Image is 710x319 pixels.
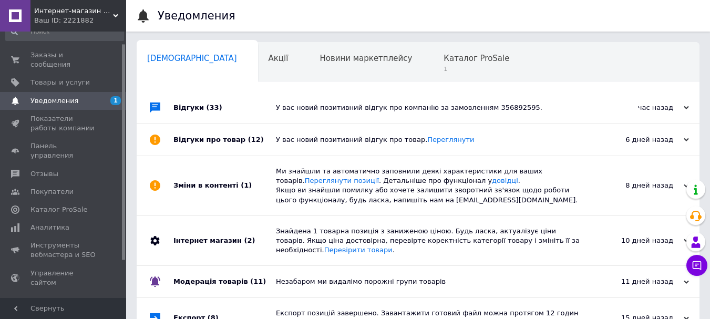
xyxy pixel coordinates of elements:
[276,277,584,286] div: Незабаром ми видалімо порожні групи товарів
[173,156,276,215] div: Зміни в контенті
[305,177,379,184] a: Переглянути позиції
[427,136,474,143] a: Переглянути
[30,269,97,287] span: Управление сайтом
[492,177,518,184] a: довідці
[584,181,689,190] div: 8 дней назад
[5,22,124,41] input: Поиск
[110,96,121,105] span: 1
[173,92,276,124] div: Відгуки
[584,135,689,145] div: 6 дней назад
[686,255,707,276] button: Чат с покупателем
[30,96,78,106] span: Уведомления
[173,216,276,266] div: Інтернет магазин
[276,103,584,112] div: У вас новий позитивний відгук про компанію за замовленням 356892595.
[30,50,97,69] span: Заказы и сообщения
[173,124,276,156] div: Відгуки про товар
[584,277,689,286] div: 11 дней назад
[244,236,255,244] span: (2)
[173,266,276,297] div: Модерація товарів
[269,54,289,63] span: Акції
[30,78,90,87] span: Товары и услуги
[147,54,237,63] span: [DEMOGRAPHIC_DATA]
[248,136,264,143] span: (12)
[276,135,584,145] div: У вас новий позитивний відгук про товар.
[30,169,58,179] span: Отзывы
[30,223,69,232] span: Аналитика
[34,6,113,16] span: Интернет-магазин "Optparfum"
[158,9,235,22] h1: Уведомления
[30,187,74,197] span: Покупатели
[584,236,689,245] div: 10 дней назад
[30,141,97,160] span: Панель управления
[276,227,584,255] div: Знайдена 1 товарна позиція з заниженою ціною. Будь ласка, актуалізує ціни товарів. Якщо ціна дост...
[444,54,509,63] span: Каталог ProSale
[34,16,126,25] div: Ваш ID: 2221882
[250,277,266,285] span: (11)
[584,103,689,112] div: час назад
[30,296,97,315] span: Кошелек компании
[320,54,412,63] span: Новини маркетплейсу
[324,246,393,254] a: Перевірити товари
[207,104,222,111] span: (33)
[30,114,97,133] span: Показатели работы компании
[276,167,584,205] div: Ми знайшли та автоматично заповнили деякі характеристики для ваших товарів. . Детальніше про функ...
[30,241,97,260] span: Инструменты вебмастера и SEO
[30,205,87,214] span: Каталог ProSale
[444,65,509,73] span: 1
[241,181,252,189] span: (1)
